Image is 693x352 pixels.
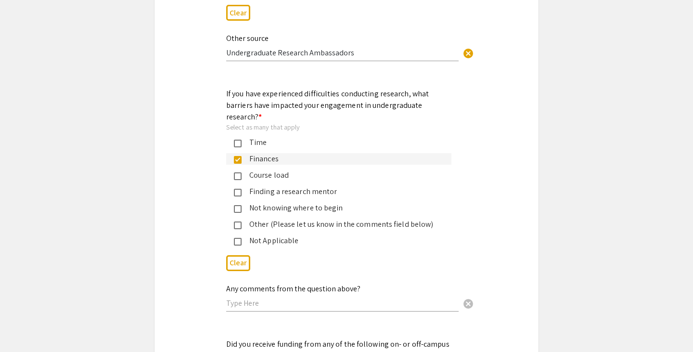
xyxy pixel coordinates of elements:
[226,33,269,43] mat-label: Other source
[462,298,474,310] span: cancel
[242,202,444,214] div: Not knowing where to begin
[226,5,250,21] button: Clear
[242,219,444,230] div: Other (Please let us know in the comments field below)
[226,89,429,122] mat-label: If you have experienced difficulties conducting research, what barriers have impacted your engage...
[226,48,459,58] input: Type Here
[226,255,250,271] button: Clear
[242,235,444,247] div: Not Applicable
[459,43,478,63] button: Clear
[242,169,444,181] div: Course load
[7,309,41,345] iframe: Chat
[462,48,474,59] span: cancel
[226,123,451,131] div: Select as many that apply
[226,284,360,294] mat-label: Any comments from the question above?
[459,293,478,313] button: Clear
[226,298,459,308] input: Type Here
[242,137,444,148] div: Time
[242,186,444,197] div: Finding a research mentor
[242,153,444,165] div: Finances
